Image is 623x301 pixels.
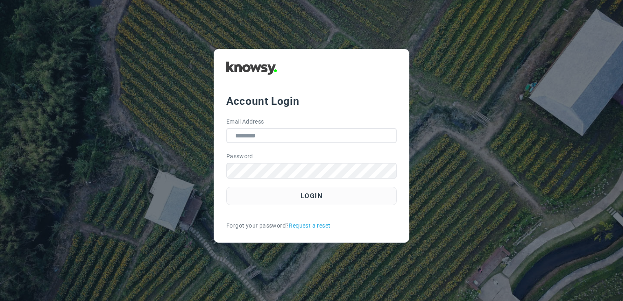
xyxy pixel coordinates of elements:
[226,117,264,126] label: Email Address
[226,221,397,230] div: Forgot your password?
[226,152,253,161] label: Password
[226,187,397,205] button: Login
[226,94,397,108] div: Account Login
[289,221,330,230] a: Request a reset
